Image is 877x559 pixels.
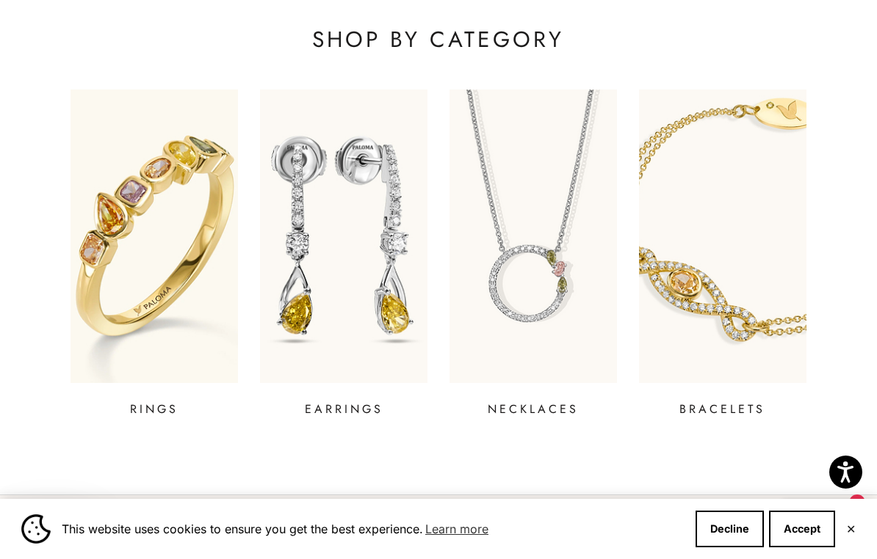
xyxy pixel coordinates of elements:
[305,401,383,418] p: EARRINGS
[488,401,579,418] p: NECKLACES
[130,401,178,418] p: RINGS
[260,89,427,418] a: EARRINGS
[696,511,764,547] button: Decline
[639,89,806,418] a: BRACELETS
[846,525,856,533] button: Close
[679,401,765,418] p: BRACELETS
[21,514,51,544] img: Cookie banner
[423,518,491,540] a: Learn more
[71,25,806,54] p: SHOP BY CATEGORY
[769,511,835,547] button: Accept
[62,518,684,540] span: This website uses cookies to ensure you get the best experience.
[450,89,617,418] a: NECKLACES
[71,89,238,418] a: RINGS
